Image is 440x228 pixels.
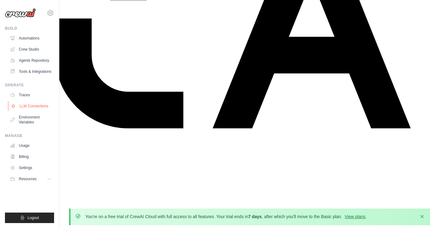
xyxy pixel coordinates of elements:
[8,101,55,111] a: LLM Connections
[5,213,54,223] button: Logout
[5,83,54,88] div: Operate
[27,215,39,220] span: Logout
[19,176,36,181] span: Resources
[5,133,54,138] div: Manage
[7,33,54,43] a: Automations
[7,67,54,77] a: Tools & Integrations
[7,112,54,127] a: Environment Variables
[345,214,365,219] a: View plans
[248,214,262,219] strong: 7 days
[7,174,54,184] button: Resources
[5,8,36,18] img: Logo
[7,44,54,54] a: Crew Studio
[409,198,440,228] iframe: Chat Widget
[7,56,54,65] a: Agents Repository
[7,141,54,151] a: Usage
[85,213,367,220] p: You're on a free trial of CrewAI Cloud with full access to all features. Your trial ends in , aft...
[409,198,440,228] div: Widget de chat
[7,163,54,173] a: Settings
[7,90,54,100] a: Traces
[5,26,54,31] div: Build
[7,152,54,162] a: Billing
